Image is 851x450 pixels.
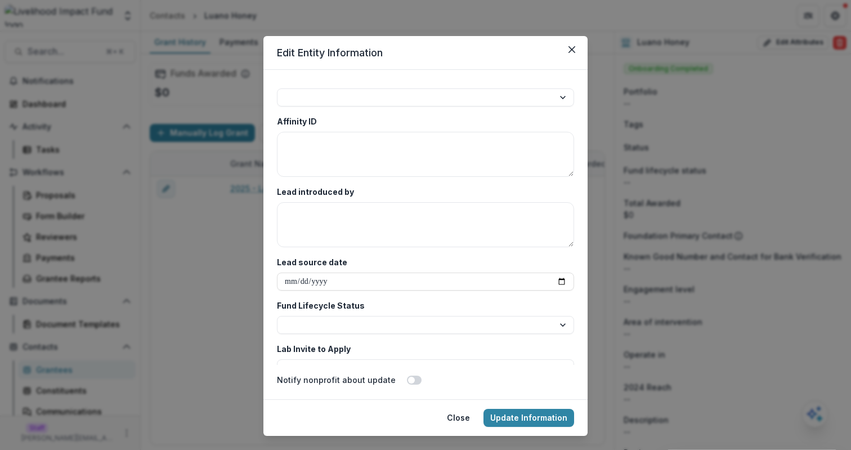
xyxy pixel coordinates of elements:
label: Lab Invite to Apply [277,343,567,355]
label: Lead introduced by [277,186,567,198]
header: Edit Entity Information [263,36,588,70]
label: Lead source date [277,256,567,268]
label: Affinity ID [277,115,567,127]
button: Close [440,409,477,427]
button: Update Information [483,409,574,427]
label: Fund Lifecycle Status [277,300,567,311]
button: Close [563,41,581,59]
label: Notify nonprofit about update [277,374,396,386]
